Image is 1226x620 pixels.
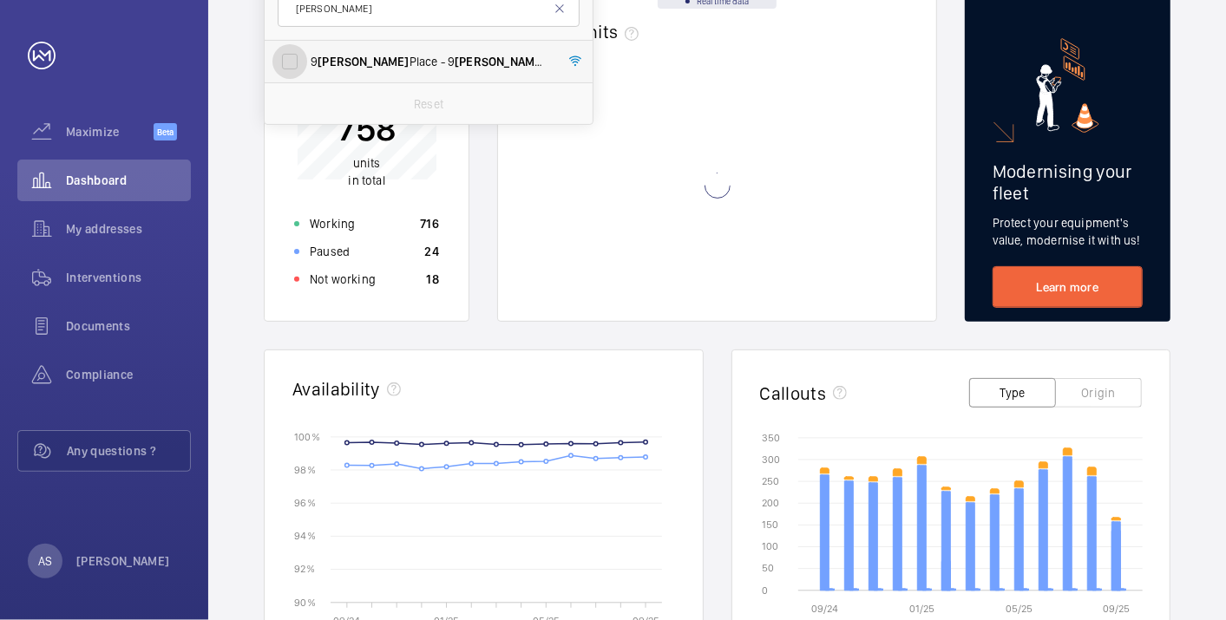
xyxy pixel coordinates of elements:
text: 90 % [294,596,316,608]
p: [PERSON_NAME] [76,552,170,570]
h2: Callouts [760,382,827,404]
span: units [577,21,646,42]
span: [PERSON_NAME] [318,55,409,69]
text: 0 [762,584,768,597]
p: Protect your equipment's value, modernise it with us! [993,214,1143,249]
p: 24 [425,243,440,260]
text: 92 % [294,563,315,575]
span: 9 Place - 9 [STREET_ADDRESS] [311,53,549,70]
p: Paused [310,243,350,260]
text: 150 [762,519,778,531]
text: 100 % [294,430,320,442]
text: 98 % [294,464,316,476]
p: in total [338,155,397,190]
text: 01/25 [909,603,934,615]
p: 758 [338,108,397,151]
span: Interventions [66,269,191,286]
text: 200 [762,497,779,509]
text: 250 [762,475,779,487]
text: 96 % [294,497,316,509]
p: 716 [420,215,439,232]
h2: Availability [292,378,380,400]
span: units [353,157,381,171]
p: Working [310,215,355,232]
p: AS [38,552,52,570]
text: 350 [762,432,780,444]
span: Beta [154,123,177,140]
p: Not working [310,271,376,288]
span: [PERSON_NAME] [455,55,546,69]
span: Maximize [66,123,154,140]
button: Type [969,378,1056,408]
p: Reset [414,95,443,113]
button: Origin [1055,378,1142,408]
a: Learn more [993,266,1143,308]
span: Documents [66,317,191,335]
text: 09/25 [1103,603,1130,615]
text: 94 % [294,530,316,542]
text: 09/24 [811,603,838,615]
span: Dashboard [66,172,191,189]
span: My addresses [66,220,191,238]
text: 300 [762,454,780,466]
text: 05/25 [1006,603,1033,615]
h2: Modernising your fleet [993,160,1143,204]
span: Any questions ? [67,442,190,460]
p: 18 [427,271,440,288]
text: 100 [762,541,778,553]
img: marketing-card.svg [1036,38,1099,133]
span: Compliance [66,366,191,383]
text: 50 [762,563,774,575]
